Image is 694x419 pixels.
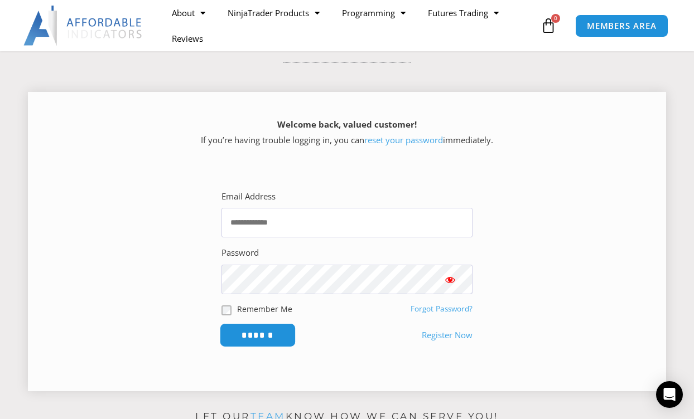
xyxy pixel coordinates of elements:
a: 0 [524,9,573,42]
a: Register Now [422,328,473,343]
p: If you’re having trouble logging in, you can immediately. [47,117,647,148]
a: MEMBERS AREA [575,14,668,37]
label: Remember Me [237,303,292,315]
strong: Welcome back, valued customer! [277,119,417,130]
div: Open Intercom Messenger [656,381,683,408]
label: Email Address [221,189,276,204]
span: MEMBERS AREA [587,22,657,30]
label: Password [221,245,259,261]
button: Show password [428,265,473,294]
img: LogoAI | Affordable Indicators – NinjaTrader [23,6,143,46]
span: 0 [551,14,560,23]
a: Forgot Password? [411,304,473,314]
a: Reviews [161,26,214,51]
a: reset your password [364,134,443,145]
